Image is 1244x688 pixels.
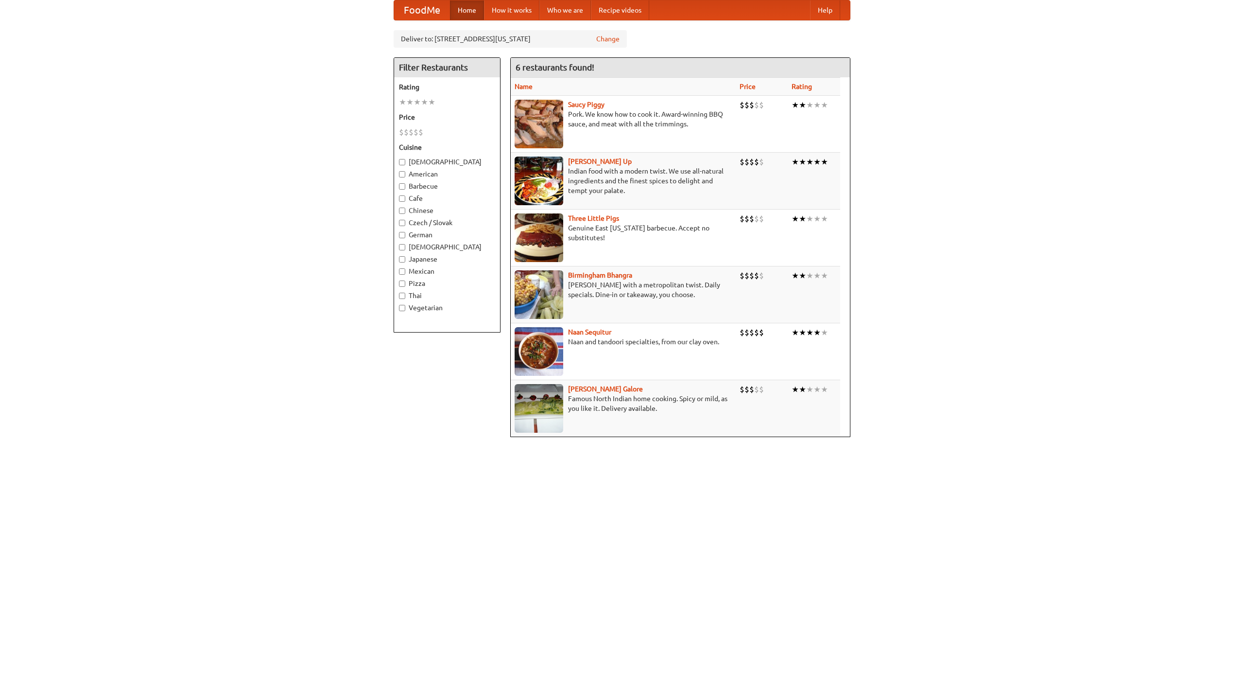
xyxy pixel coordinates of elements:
[759,100,764,110] li: $
[754,327,759,338] li: $
[591,0,649,20] a: Recipe videos
[568,158,632,165] b: [PERSON_NAME] Up
[740,100,744,110] li: $
[399,127,404,138] li: $
[484,0,539,20] a: How it works
[568,328,611,336] b: Naan Sequitur
[399,157,495,167] label: [DEMOGRAPHIC_DATA]
[516,63,594,72] ng-pluralize: 6 restaurants found!
[394,0,450,20] a: FoodMe
[568,385,643,393] a: [PERSON_NAME] Galore
[399,232,405,238] input: German
[806,270,813,281] li: ★
[806,100,813,110] li: ★
[515,223,732,243] p: Genuine East [US_STATE] barbecue. Accept no substitutes!
[399,281,405,287] input: Pizza
[394,30,627,48] div: Deliver to: [STREET_ADDRESS][US_STATE]
[399,303,495,313] label: Vegetarian
[754,213,759,224] li: $
[792,270,799,281] li: ★
[399,169,495,179] label: American
[740,327,744,338] li: $
[399,256,405,263] input: Japanese
[754,270,759,281] li: $
[821,384,828,395] li: ★
[821,327,828,338] li: ★
[515,337,732,347] p: Naan and tandoori specialties, from our clay oven.
[539,0,591,20] a: Who we are
[759,157,764,167] li: $
[799,100,806,110] li: ★
[414,127,418,138] li: $
[399,230,495,240] label: German
[399,244,405,250] input: [DEMOGRAPHIC_DATA]
[810,0,840,20] a: Help
[813,213,821,224] li: ★
[399,293,405,299] input: Thai
[450,0,484,20] a: Home
[740,213,744,224] li: $
[799,213,806,224] li: ★
[399,254,495,264] label: Japanese
[749,327,754,338] li: $
[806,157,813,167] li: ★
[399,183,405,190] input: Barbecue
[596,34,620,44] a: Change
[515,327,563,376] img: naansequitur.jpg
[806,327,813,338] li: ★
[749,100,754,110] li: $
[399,82,495,92] h5: Rating
[399,279,495,288] label: Pizza
[399,159,405,165] input: [DEMOGRAPHIC_DATA]
[404,127,409,138] li: $
[399,171,405,177] input: American
[806,384,813,395] li: ★
[740,384,744,395] li: $
[792,100,799,110] li: ★
[399,266,495,276] label: Mexican
[399,291,495,300] label: Thai
[792,213,799,224] li: ★
[399,218,495,228] label: Czech / Slovak
[792,327,799,338] li: ★
[515,100,563,148] img: saucy.jpg
[799,327,806,338] li: ★
[740,270,744,281] li: $
[759,327,764,338] li: $
[792,157,799,167] li: ★
[792,83,812,90] a: Rating
[799,384,806,395] li: ★
[414,97,421,107] li: ★
[515,83,533,90] a: Name
[515,157,563,205] img: curryup.jpg
[409,127,414,138] li: $
[418,127,423,138] li: $
[399,206,495,215] label: Chinese
[813,384,821,395] li: ★
[821,100,828,110] li: ★
[399,305,405,311] input: Vegetarian
[515,166,732,195] p: Indian food with a modern twist. We use all-natural ingredients and the finest spices to delight ...
[754,100,759,110] li: $
[399,97,406,107] li: ★
[515,280,732,300] p: [PERSON_NAME] with a metropolitan twist. Daily specials. Dine-in or takeaway, you choose.
[792,384,799,395] li: ★
[821,157,828,167] li: ★
[399,220,405,226] input: Czech / Slovak
[749,213,754,224] li: $
[813,327,821,338] li: ★
[744,213,749,224] li: $
[568,271,632,279] a: Birmingham Bhangra
[754,157,759,167] li: $
[759,384,764,395] li: $
[821,213,828,224] li: ★
[740,83,756,90] a: Price
[399,208,405,214] input: Chinese
[515,270,563,319] img: bhangra.jpg
[399,194,495,203] label: Cafe
[399,242,495,252] label: [DEMOGRAPHIC_DATA]
[428,97,435,107] li: ★
[799,157,806,167] li: ★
